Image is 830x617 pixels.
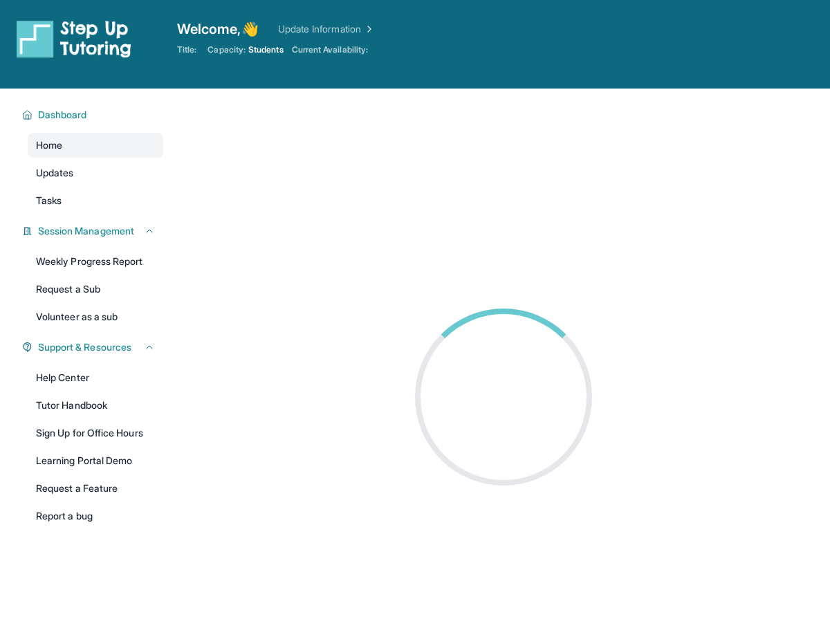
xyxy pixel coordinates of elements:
[278,22,375,36] a: Update Information
[28,448,163,473] a: Learning Portal Demo
[36,138,62,152] span: Home
[38,108,87,122] span: Dashboard
[207,44,246,55] span: Capacity:
[28,393,163,418] a: Tutor Handbook
[38,340,131,354] span: Support & Resources
[28,249,163,274] a: Weekly Progress Report
[28,304,163,329] a: Volunteer as a sub
[17,19,131,58] img: logo
[36,166,74,180] span: Updates
[361,22,375,36] img: Chevron Right
[28,133,163,158] a: Home
[33,108,155,122] button: Dashboard
[248,44,284,55] span: Students
[28,504,163,528] a: Report a bug
[28,277,163,302] a: Request a Sub
[28,160,163,185] a: Updates
[33,340,155,354] button: Support & Resources
[28,188,163,213] a: Tasks
[33,224,155,238] button: Session Management
[177,44,196,55] span: Title:
[36,194,62,208] span: Tasks
[177,19,259,39] span: Welcome, 👋
[28,476,163,501] a: Request a Feature
[28,365,163,390] a: Help Center
[292,44,368,55] span: Current Availability:
[28,421,163,445] a: Sign Up for Office Hours
[38,224,134,238] span: Session Management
